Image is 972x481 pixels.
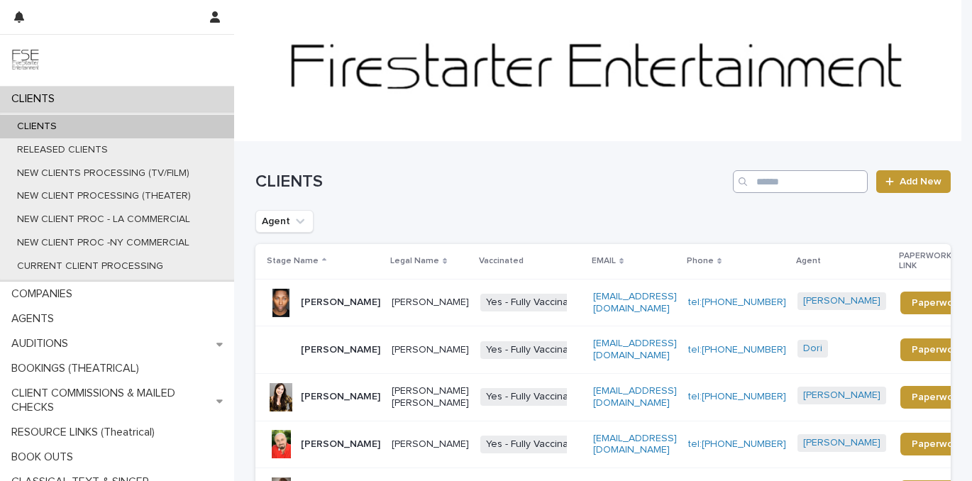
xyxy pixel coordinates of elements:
p: [PERSON_NAME] [392,297,469,309]
p: NEW CLIENT PROC -NY COMMERCIAL [6,237,201,249]
a: [EMAIL_ADDRESS][DOMAIN_NAME] [593,292,677,314]
p: Phone [687,253,714,269]
p: [PERSON_NAME] [301,391,380,403]
p: NEW CLIENT PROC - LA COMMERCIAL [6,214,201,226]
p: BOOK OUTS [6,450,84,464]
p: CLIENT COMMISSIONS & MAILED CHECKS [6,387,216,414]
p: CLIENTS [6,121,68,133]
a: Dori [803,343,822,355]
p: AUDITIONS [6,337,79,350]
span: Paperwork [912,345,962,355]
p: [PERSON_NAME] [301,438,380,450]
p: EMAIL [592,253,616,269]
p: AGENTS [6,312,65,326]
p: [PERSON_NAME] [392,438,469,450]
p: RESOURCE LINKS (Theatrical) [6,426,166,439]
img: 9JgRvJ3ETPGCJDhvPVA5 [11,46,40,74]
input: Search [733,170,868,193]
p: RELEASED CLIENTS [6,144,119,156]
p: PAPERWORK LINK [899,248,966,275]
span: Paperwork [912,392,962,402]
p: [PERSON_NAME] [301,344,380,356]
a: tel:[PHONE_NUMBER] [688,439,786,449]
span: Paperwork [912,298,962,308]
h1: CLIENTS [255,172,727,192]
p: CURRENT CLIENT PROCESSING [6,260,175,272]
a: [PERSON_NAME] [803,389,880,402]
a: tel:[PHONE_NUMBER] [688,345,786,355]
p: NEW CLIENT PROCESSING (THEATER) [6,190,202,202]
p: Agent [796,253,821,269]
span: Paperwork [912,439,962,449]
button: Agent [255,210,314,233]
p: [PERSON_NAME] [392,344,469,356]
p: NEW CLIENTS PROCESSING (TV/FILM) [6,167,201,179]
p: Vaccinated [479,253,524,269]
a: tel:[PHONE_NUMBER] [688,392,786,402]
p: Legal Name [390,253,439,269]
a: [PERSON_NAME] [803,295,880,307]
p: Stage Name [267,253,319,269]
a: [EMAIL_ADDRESS][DOMAIN_NAME] [593,338,677,360]
a: [EMAIL_ADDRESS][DOMAIN_NAME] [593,386,677,408]
p: COMPANIES [6,287,84,301]
span: Add New [900,177,941,187]
span: Yes - Fully Vaccinated [480,436,589,453]
span: Yes - Fully Vaccinated [480,388,589,406]
a: tel:[PHONE_NUMBER] [688,297,786,307]
p: BOOKINGS (THEATRICAL) [6,362,150,375]
span: Yes - Fully Vaccinated [480,294,589,311]
p: CLIENTS [6,92,66,106]
span: Yes - Fully Vaccinated [480,341,589,359]
p: [PERSON_NAME] [PERSON_NAME] [392,385,469,409]
a: [PERSON_NAME] [803,437,880,449]
p: [PERSON_NAME] [301,297,380,309]
a: Add New [876,170,951,193]
a: [EMAIL_ADDRESS][DOMAIN_NAME] [593,433,677,455]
